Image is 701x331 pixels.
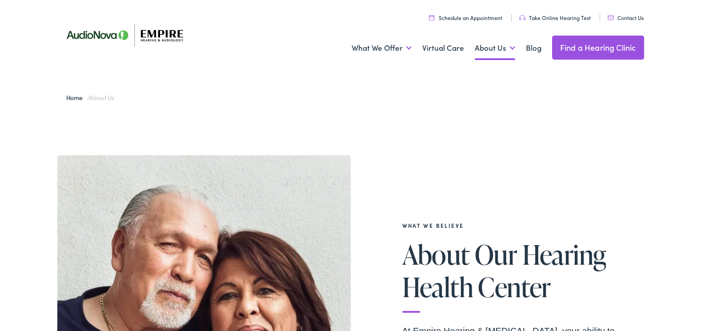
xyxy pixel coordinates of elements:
[429,14,502,21] a: Schedule an Appointment
[402,240,470,269] span: About
[475,32,515,65] a: About Us
[352,32,412,65] a: What We Offer
[402,222,616,229] h2: What We Believe
[402,272,473,302] span: Health
[475,240,517,269] span: Our
[519,14,591,21] a: Take Online Hearing Test
[519,15,525,20] img: utility icon
[552,36,644,60] a: Find a Hearing Clinic
[526,32,541,65] a: Blog
[422,32,464,65] a: Virtual Care
[478,272,550,302] span: Center
[429,15,434,20] img: utility icon
[608,16,614,20] img: utility icon
[522,240,606,269] span: Hearing
[608,14,644,21] a: Contact Us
